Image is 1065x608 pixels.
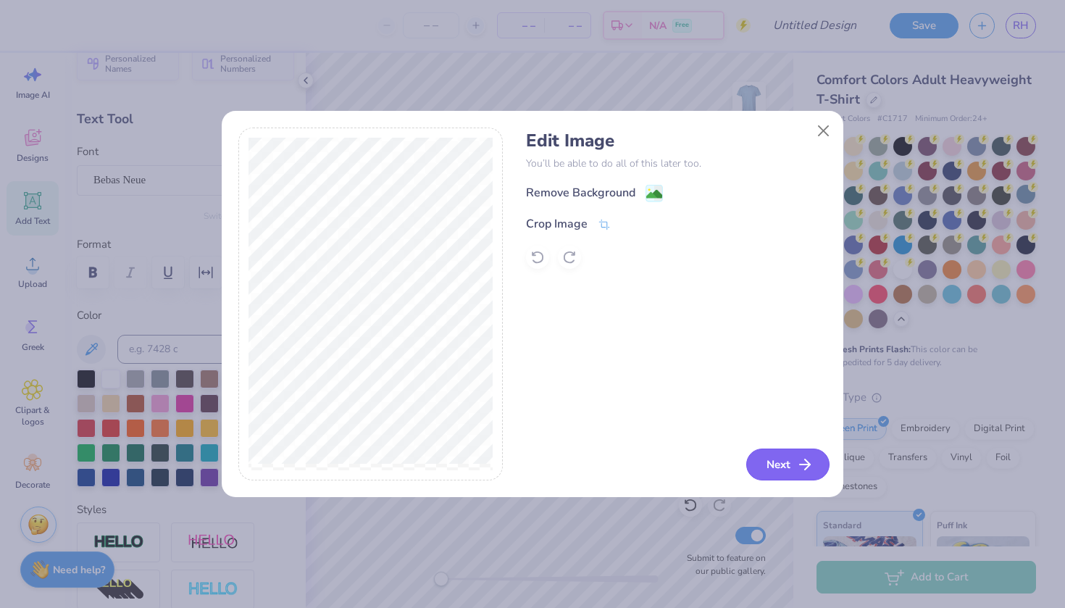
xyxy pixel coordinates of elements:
[810,117,838,145] button: Close
[526,215,588,233] div: Crop Image
[746,449,830,480] button: Next
[526,184,635,201] div: Remove Background
[526,156,827,171] p: You’ll be able to do all of this later too.
[526,130,827,151] h4: Edit Image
